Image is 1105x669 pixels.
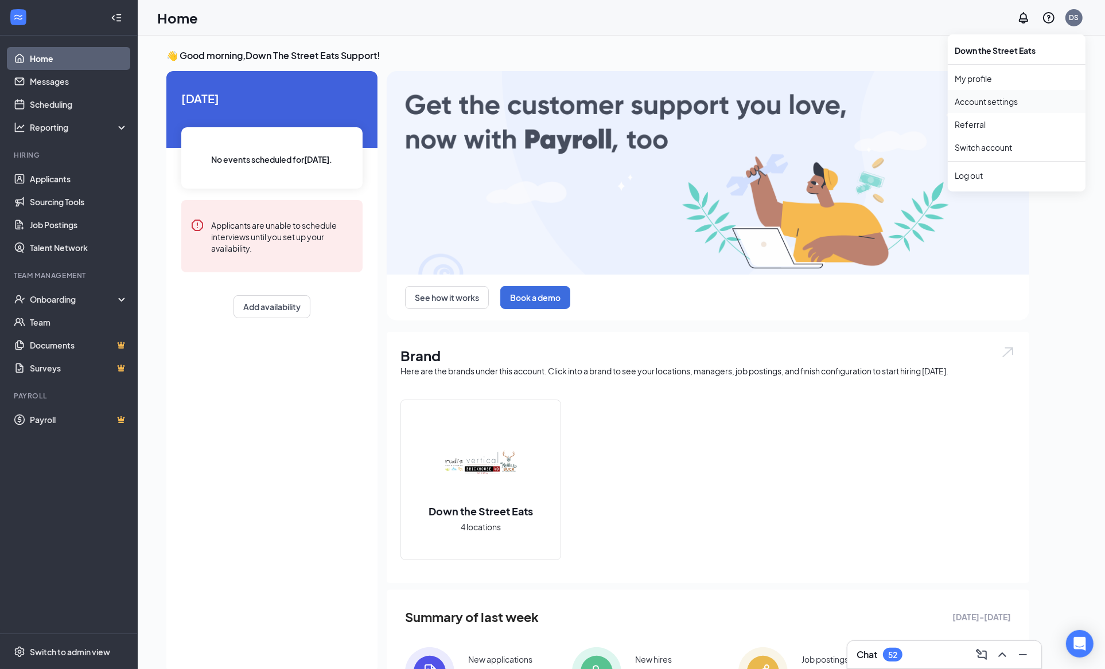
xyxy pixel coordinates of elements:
[1001,346,1015,359] img: open.6027fd2a22e1237b5b06.svg
[166,49,1029,62] h3: 👋 Good morning, Down The Street Eats Support !
[955,119,1079,130] a: Referral
[30,70,128,93] a: Messages
[995,648,1009,662] svg: ChevronUp
[30,334,128,357] a: DocumentsCrown
[30,190,128,213] a: Sourcing Tools
[1042,11,1056,25] svg: QuestionInfo
[30,408,128,431] a: PayrollCrown
[30,47,128,70] a: Home
[30,311,128,334] a: Team
[461,521,501,533] span: 4 locations
[111,12,122,24] svg: Collapse
[888,650,897,660] div: 52
[1016,648,1030,662] svg: Minimize
[952,611,1011,623] span: [DATE] - [DATE]
[30,93,128,116] a: Scheduling
[14,122,25,133] svg: Analysis
[30,357,128,380] a: SurveysCrown
[181,89,363,107] span: [DATE]
[211,218,353,254] div: Applicants are unable to schedule interviews until you set up your availability.
[30,213,128,236] a: Job Postings
[972,645,991,664] button: ComposeMessage
[955,73,1079,84] a: My profile
[1014,645,1032,664] button: Minimize
[400,346,1015,365] h1: Brand
[14,294,25,305] svg: UserCheck
[212,153,333,166] span: No events scheduled for [DATE] .
[14,150,126,160] div: Hiring
[14,646,25,658] svg: Settings
[417,504,544,518] h2: Down the Street Eats
[30,294,118,305] div: Onboarding
[405,607,539,627] span: Summary of last week
[13,11,24,23] svg: WorkstreamLogo
[30,236,128,259] a: Talent Network
[30,122,129,133] div: Reporting
[993,645,1011,664] button: ChevronUp
[948,39,1085,62] div: Down the Street Eats
[955,142,1012,152] a: Switch account
[30,646,110,658] div: Switch to admin view
[157,8,198,28] h1: Home
[500,286,570,309] button: Book a demo
[1017,11,1030,25] svg: Notifications
[857,648,877,661] h3: Chat
[30,167,128,190] a: Applicants
[955,170,1079,181] div: Log out
[400,365,1015,377] div: Here are the brands under this account. Click into a brand to see your locations, managers, job p...
[444,426,518,499] img: Down the Street Eats
[975,648,989,662] svg: ComposeMessage
[635,654,672,665] div: New hires
[405,286,489,309] button: See how it works
[14,391,126,401] div: Payroll
[14,271,126,280] div: Team Management
[801,654,877,665] div: Job postings posted
[955,96,1079,107] a: Account settings
[190,218,204,232] svg: Error
[1069,13,1079,22] div: DS
[387,71,1029,275] img: payroll-large.gif
[234,295,310,318] button: Add availability
[1066,630,1094,658] div: Open Intercom Messenger
[468,654,532,665] div: New applications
